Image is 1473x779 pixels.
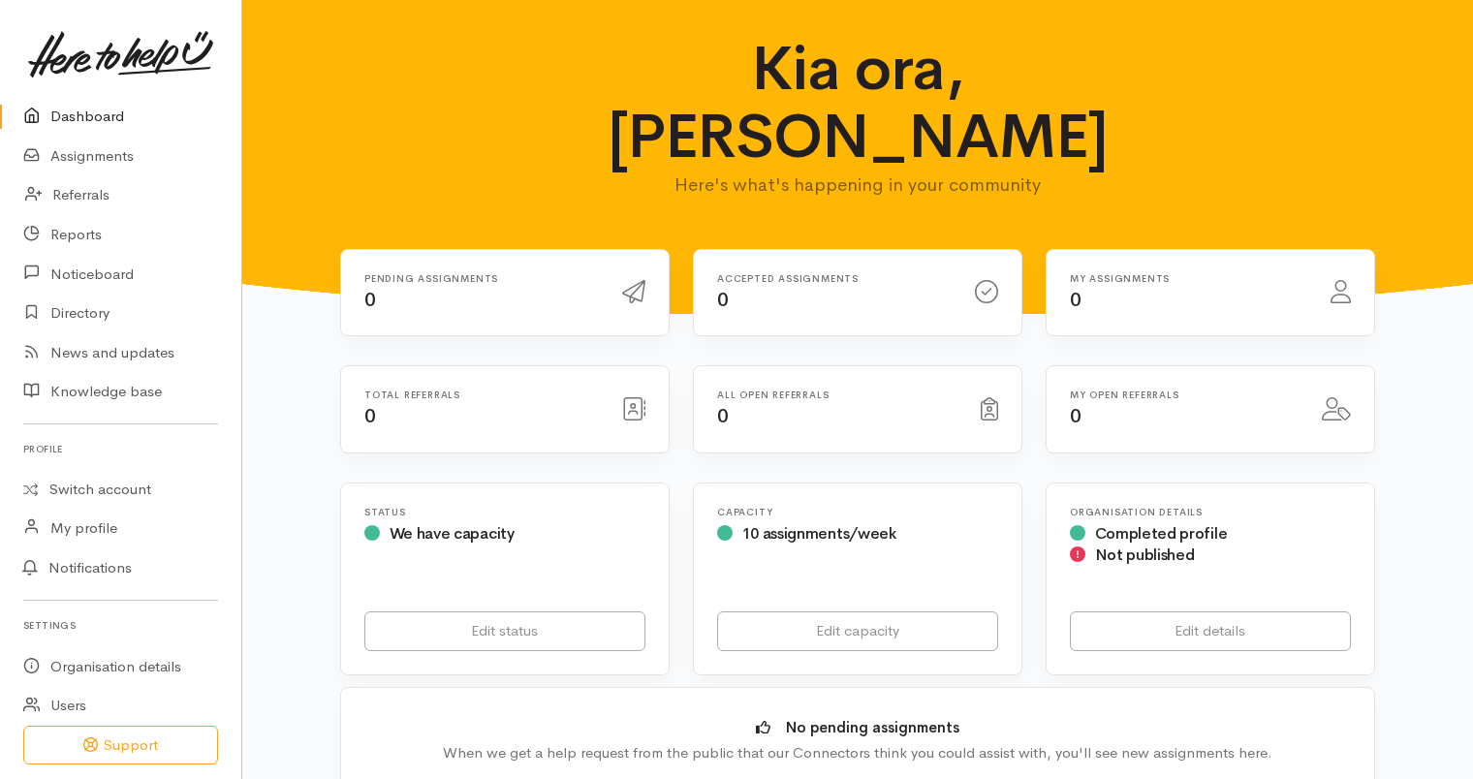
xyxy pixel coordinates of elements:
h6: Pending assignments [364,273,599,284]
h6: Capacity [717,507,998,517]
span: 0 [364,404,376,428]
a: Edit capacity [717,611,998,651]
h6: My open referrals [1070,389,1299,400]
button: Support [23,726,218,765]
b: No pending assignments [786,718,959,736]
h6: Settings [23,612,218,639]
span: 0 [1070,404,1081,428]
a: Edit details [1070,611,1351,651]
span: 0 [717,404,729,428]
h6: Organisation Details [1070,507,1351,517]
h6: Total referrals [364,389,599,400]
span: Not published [1095,545,1195,565]
h6: Accepted assignments [717,273,952,284]
h6: All open referrals [717,389,957,400]
span: 0 [1070,288,1081,312]
h1: Kia ora, [PERSON_NAME] [574,35,1143,171]
div: When we get a help request from the public that our Connectors think you could assist with, you'l... [370,742,1345,764]
span: 10 assignments/week [742,523,896,544]
h6: Profile [23,436,218,462]
span: 0 [364,288,376,312]
h6: Status [364,507,645,517]
span: We have capacity [390,523,515,544]
span: 0 [717,288,729,312]
p: Here's what's happening in your community [574,171,1143,199]
span: Completed profile [1095,523,1228,544]
h6: My assignments [1070,273,1307,284]
a: Edit status [364,611,645,651]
